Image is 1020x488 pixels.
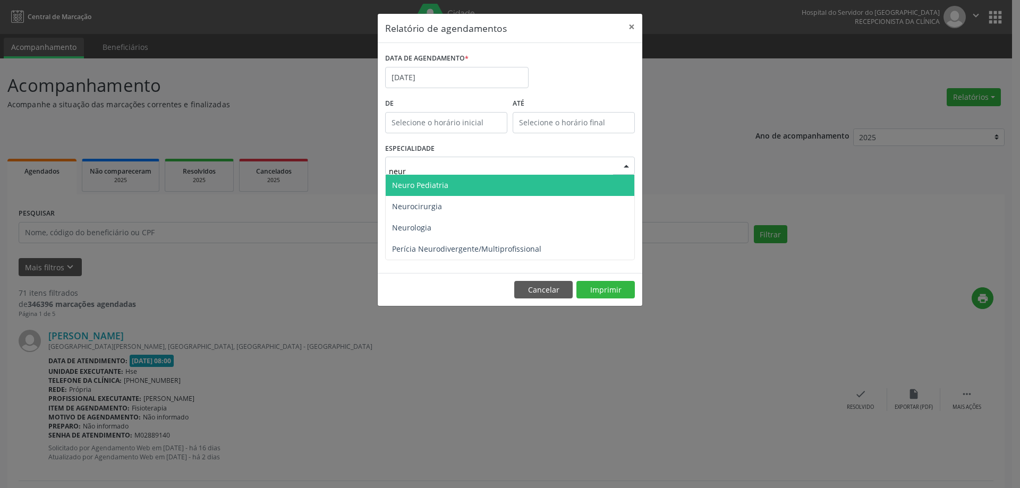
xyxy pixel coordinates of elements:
h5: Relatório de agendamentos [385,21,507,35]
span: Perícia Neurodivergente/Multiprofissional [392,244,541,254]
input: Seleciona uma especialidade [389,160,613,182]
input: Selecione o horário final [513,112,635,133]
button: Close [621,14,642,40]
input: Selecione o horário inicial [385,112,507,133]
label: ATÉ [513,96,635,112]
button: Cancelar [514,281,573,299]
span: Neurologia [392,222,431,233]
button: Imprimir [576,281,635,299]
label: ESPECIALIDADE [385,141,435,157]
label: DATA DE AGENDAMENTO [385,50,469,67]
label: De [385,96,507,112]
input: Selecione uma data ou intervalo [385,67,529,88]
span: Neurocirurgia [392,201,442,211]
span: Neuro Pediatria [392,180,448,190]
